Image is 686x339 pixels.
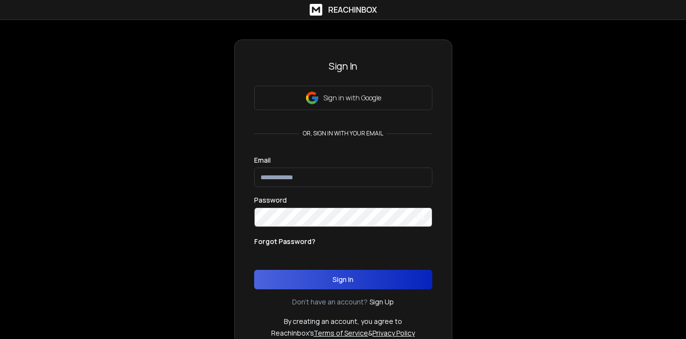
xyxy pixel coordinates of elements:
[254,197,287,204] label: Password
[254,270,432,289] button: Sign In
[323,93,381,103] p: Sign in with Google
[254,237,315,246] p: Forgot Password?
[372,328,415,338] a: Privacy Policy
[370,297,394,307] a: Sign Up
[314,328,368,338] a: Terms of Service
[254,59,432,73] h3: Sign In
[328,4,377,16] h1: ReachInbox
[254,157,271,164] label: Email
[310,4,377,16] a: ReachInbox
[271,328,415,338] p: ReachInbox's &
[254,86,432,110] button: Sign in with Google
[292,297,368,307] p: Don't have an account?
[284,317,402,326] p: By creating an account, you agree to
[299,130,387,137] p: or, sign in with your email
